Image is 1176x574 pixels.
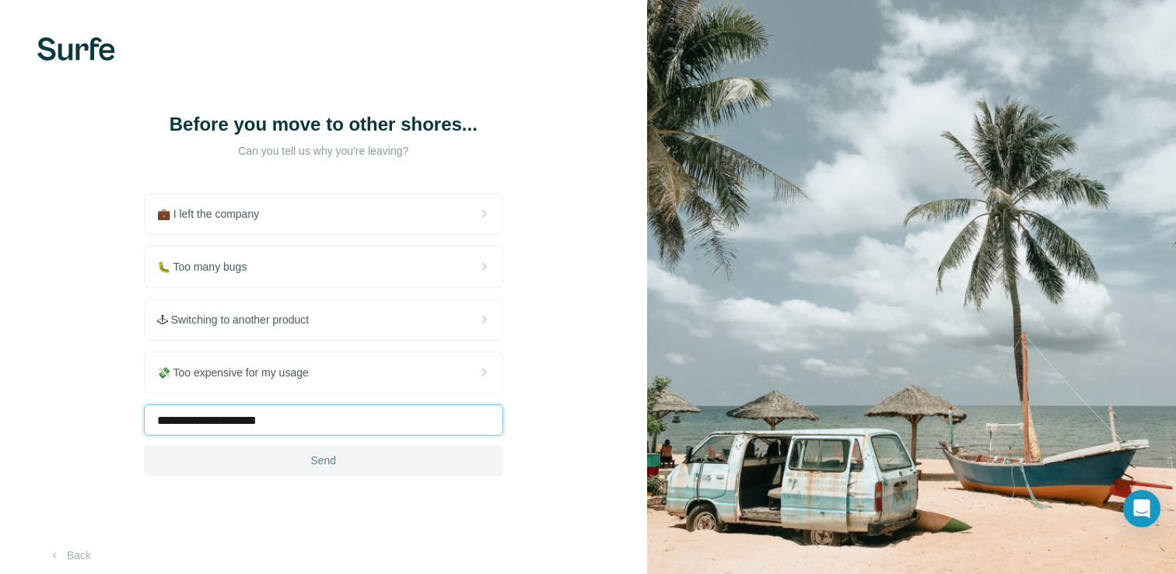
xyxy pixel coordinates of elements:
[37,541,102,569] button: Back
[157,206,271,222] span: 💼 I left the company
[144,445,503,476] button: Send
[157,312,321,327] span: 🕹 Switching to another product
[310,453,336,468] span: Send
[157,259,260,275] span: 🐛 Too many bugs
[168,112,479,137] h1: Before you move to other shores...
[1123,490,1160,527] div: Open Intercom Messenger
[157,365,321,380] span: 💸 Too expensive for my usage
[37,37,115,61] img: Surfe's logo
[168,143,479,159] p: Can you tell us why you're leaving?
